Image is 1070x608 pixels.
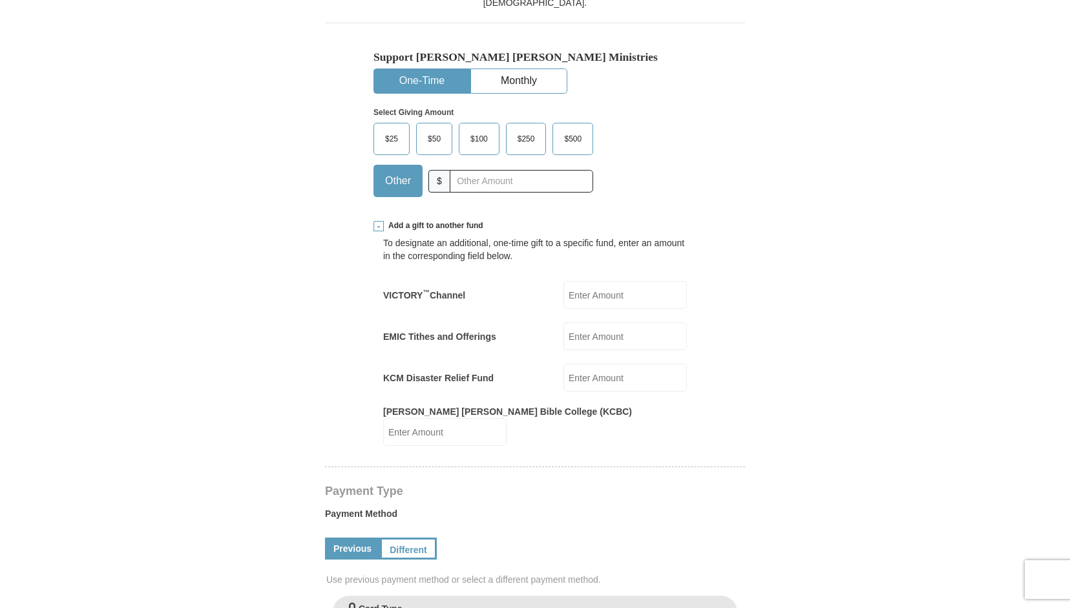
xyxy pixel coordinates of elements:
input: Enter Amount [563,364,687,392]
input: Enter Amount [563,322,687,350]
h5: Support [PERSON_NAME] [PERSON_NAME] Ministries [373,50,697,64]
h4: Payment Type [325,486,745,496]
button: One-Time [374,69,470,93]
sup: ™ [423,288,430,296]
label: EMIC Tithes and Offerings [383,330,496,343]
div: To designate an additional, one-time gift to a specific fund, enter an amount in the correspondin... [383,236,687,262]
button: Monthly [471,69,567,93]
input: Enter Amount [383,418,507,446]
label: KCM Disaster Relief Fund [383,372,494,384]
span: Add a gift to another fund [384,220,483,231]
span: $100 [464,129,494,149]
label: [PERSON_NAME] [PERSON_NAME] Bible College (KCBC) [383,405,632,418]
span: Use previous payment method or select a different payment method. [326,573,746,586]
strong: Select Giving Amount [373,108,454,117]
span: $ [428,170,450,193]
a: Different [380,538,437,560]
span: $500 [558,129,588,149]
label: VICTORY Channel [383,289,465,302]
a: Previous [325,538,380,560]
input: Enter Amount [563,281,687,309]
span: $250 [511,129,541,149]
label: Payment Method [325,507,745,527]
span: $50 [421,129,447,149]
span: Other [379,171,417,191]
input: Other Amount [450,170,593,193]
span: $25 [379,129,404,149]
